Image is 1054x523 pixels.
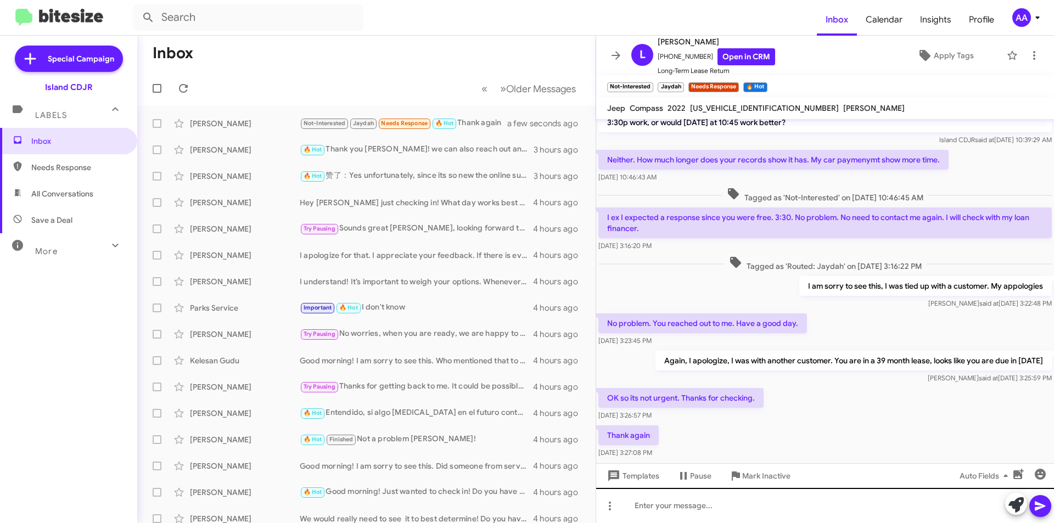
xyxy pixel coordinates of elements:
[534,144,587,155] div: 3 hours ago
[598,150,949,170] p: Neither. How much longer does your records show it has. My car paymenymt show more time.
[300,328,533,340] div: No worries, when you are ready, we are happy to help!
[45,82,93,93] div: Island CDJR
[31,162,125,173] span: Needs Response
[153,44,193,62] h1: Inbox
[598,425,659,445] p: Thank again
[533,434,587,445] div: 4 hours ago
[928,374,1052,382] span: [PERSON_NAME] [DATE] 3:25:59 PM
[300,460,533,471] div: Good morning! I am sorry to see this. Did someone from service reach out?
[190,302,300,313] div: Parks Service
[190,144,300,155] div: [PERSON_NAME]
[329,436,354,443] span: Finished
[979,299,999,307] span: said at
[1003,8,1042,27] button: AA
[435,120,454,127] span: 🔥 Hot
[658,35,775,48] span: [PERSON_NAME]
[598,241,652,250] span: [DATE] 3:16:20 PM
[300,222,533,235] div: Sounds great [PERSON_NAME], looking forward to it!
[658,48,775,65] span: [PHONE_NUMBER]
[481,82,487,95] span: «
[928,299,1052,307] span: [PERSON_NAME] [DATE] 3:22:48 PM
[133,4,363,31] input: Search
[1012,8,1031,27] div: AA
[190,355,300,366] div: Kelesan Gudu
[533,302,587,313] div: 4 hours ago
[843,103,905,113] span: [PERSON_NAME]
[190,118,300,129] div: [PERSON_NAME]
[960,466,1012,486] span: Auto Fields
[190,329,300,340] div: [PERSON_NAME]
[975,136,994,144] span: said at
[31,188,93,199] span: All Conversations
[300,301,533,314] div: I don't know
[607,103,625,113] span: Jeep
[607,82,653,92] small: Not-Interested
[304,304,332,311] span: Important
[190,250,300,261] div: [PERSON_NAME]
[521,118,587,129] div: a few seconds ago
[857,4,911,36] a: Calendar
[658,65,775,76] span: Long-Term Lease Return
[668,466,720,486] button: Pause
[475,77,582,100] nav: Page navigation example
[722,187,928,203] span: Tagged as 'Not-Interested' on [DATE] 10:46:45 AM
[31,215,72,226] span: Save a Deal
[300,486,533,498] div: Good morning! Just wanted to check in! Do you have some time [DATE] or [DATE] to stop in so we ca...
[598,411,652,419] span: [DATE] 3:26:57 PM
[533,250,587,261] div: 4 hours ago
[533,460,587,471] div: 4 hours ago
[300,143,534,156] div: Thank you [PERSON_NAME]! we can also reach out another time when you are back from vacation
[598,313,807,333] p: No problem. You reached out to me. Have a good day.
[690,103,839,113] span: [US_VEHICLE_IDENTIFICATION_NUMBER]
[534,171,587,182] div: 3 hours ago
[533,381,587,392] div: 4 hours ago
[911,4,960,36] a: Insights
[190,197,300,208] div: [PERSON_NAME]
[960,4,1003,36] a: Profile
[533,329,587,340] div: 4 hours ago
[190,381,300,392] div: [PERSON_NAME]
[353,120,374,127] span: Jaydah
[533,276,587,287] div: 4 hours ago
[889,46,1001,65] button: Apply Tags
[690,466,711,486] span: Pause
[596,466,668,486] button: Templates
[533,197,587,208] div: 4 hours ago
[304,172,322,179] span: 🔥 Hot
[190,487,300,498] div: [PERSON_NAME]
[506,83,576,95] span: Older Messages
[533,408,587,419] div: 4 hours ago
[304,146,322,153] span: 🔥 Hot
[304,409,322,417] span: 🔥 Hot
[817,4,857,36] a: Inbox
[35,110,67,120] span: Labels
[658,82,683,92] small: Jaydah
[799,276,1052,296] p: I am sorry to see this, I was tied up with a customer. My appologies
[304,225,335,232] span: Try Pausing
[48,53,114,64] span: Special Campaign
[190,171,300,182] div: [PERSON_NAME]
[300,407,533,419] div: Entendido, si algo [MEDICAL_DATA] en el futuro contactenos. Nos encantaria ganar su negocio
[190,276,300,287] div: [PERSON_NAME]
[300,117,521,130] div: Thank again
[598,448,652,457] span: [DATE] 3:27:08 PM
[605,466,659,486] span: Templates
[304,488,322,496] span: 🔥 Hot
[939,136,1052,144] span: Island CDJR [DATE] 10:39:29 AM
[598,173,657,181] span: [DATE] 10:46:43 AM
[300,170,534,182] div: 赞了：Yes unfortunately, since its so new the online survey might not register any value yet. Let me...
[190,460,300,471] div: [PERSON_NAME]
[630,103,663,113] span: Compass
[668,103,686,113] span: 2022
[300,197,533,208] div: Hey [PERSON_NAME] just checking in! What day works best for you to stop by and have an informatio...
[598,388,764,408] p: OK so its not urgent. Thanks for checking.
[15,46,123,72] a: Special Campaign
[640,46,646,64] span: L
[598,207,1052,238] p: I ex I expected a response since you were free. 3:30. No problem. No need to contact me again. I ...
[979,374,998,382] span: said at
[304,436,322,443] span: 🔥 Hot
